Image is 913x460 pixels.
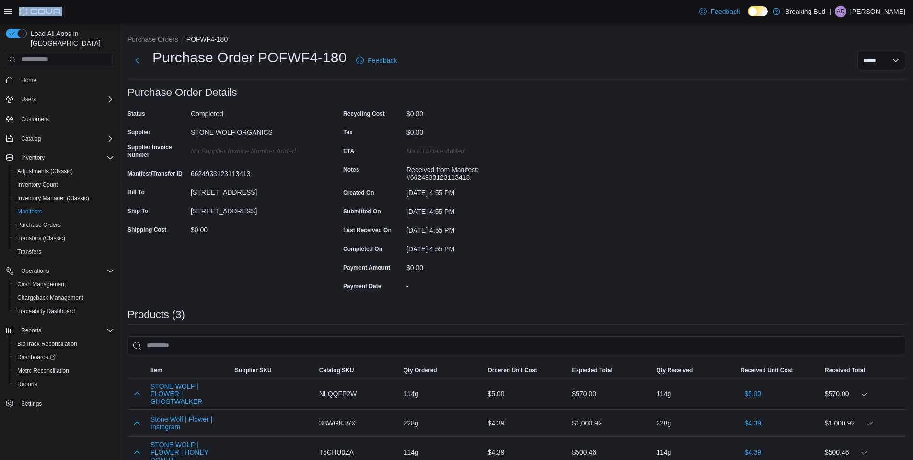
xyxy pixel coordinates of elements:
nav: An example of EuiBreadcrumbs [127,35,905,46]
span: Transfers [13,246,114,258]
div: $0.00 [406,125,535,136]
span: Metrc Reconciliation [13,365,114,377]
span: T5CHU0ZA [319,447,354,458]
span: Reports [17,380,37,388]
span: Reports [17,325,114,336]
span: Received Total [825,366,865,374]
label: Manifest/Transfer ID [127,170,183,177]
p: [PERSON_NAME] [850,6,905,17]
span: Reports [13,378,114,390]
button: Catalog [2,132,118,145]
span: Received Unit Cost [740,366,793,374]
a: Reports [13,378,41,390]
div: Axiao Daniels [835,6,846,17]
div: No Supplier Invoice Number added [191,143,319,155]
button: Stone Wolf | Flower | Instagram [150,415,227,431]
span: Ordered Unit Cost [488,366,537,374]
label: Submitted On [343,208,381,215]
span: Settings [17,398,114,410]
button: Received Total [821,363,905,378]
h3: Purchase Order Details [127,87,237,98]
span: Inventory [21,154,45,162]
button: Supplier SKU [231,363,315,378]
button: Item [147,363,231,378]
p: | [829,6,831,17]
div: $0.00 [191,222,319,234]
span: Adjustments (Classic) [17,167,73,175]
a: Adjustments (Classic) [13,165,77,177]
a: Inventory Manager (Classic) [13,192,93,204]
a: Transfers (Classic) [13,233,69,244]
a: Cash Management [13,279,69,290]
button: Purchase Orders [127,35,178,43]
button: Manifests [10,205,118,218]
span: AD [837,6,845,17]
button: Transfers [10,245,118,259]
span: Qty Ordered [404,366,437,374]
div: [DATE] 4:55 PM [406,241,535,253]
div: [DATE] 4:55 PM [406,223,535,234]
h1: Purchase Order POFWF4-180 [152,48,347,67]
span: Dashboards [17,354,56,361]
button: Inventory [17,152,48,164]
label: Status [127,110,145,118]
span: BioTrack Reconciliation [17,340,77,348]
span: Inventory Count [17,181,58,189]
button: Operations [17,265,53,277]
button: Ordered Unit Cost [484,363,568,378]
span: Users [17,94,114,105]
label: Tax [343,129,353,136]
span: Users [21,95,36,103]
input: Dark Mode [748,6,768,16]
span: $4.39 [744,448,761,457]
h3: Products (3) [127,309,185,320]
label: ETA [343,147,354,155]
button: Traceabilty Dashboard [10,305,118,318]
div: $1,000.92 [568,413,652,433]
span: Transfers [17,248,41,256]
label: Ship To [127,207,148,215]
div: No ETADate added [406,143,535,155]
span: $4.39 [744,418,761,428]
button: Received Unit Cost [737,363,821,378]
a: Inventory Count [13,179,62,190]
div: [DATE] 4:55 PM [406,204,535,215]
a: BioTrack Reconciliation [13,338,81,350]
label: Payment Date [343,283,381,290]
span: Manifests [17,208,42,215]
button: Purchase Orders [10,218,118,232]
a: Chargeback Management [13,292,87,304]
label: Supplier [127,129,150,136]
div: [STREET_ADDRESS] [191,203,319,215]
a: Manifests [13,206,46,217]
a: Purchase Orders [13,219,65,231]
div: [STREET_ADDRESS] [191,185,319,196]
a: Transfers [13,246,45,258]
div: $0.00 [406,260,535,271]
button: STONE WOLF | FLOWER | GHOSTWALKER [150,382,227,405]
div: $1,000.92 [825,417,901,429]
label: Supplier Invoice Number [127,143,187,159]
button: Reports [2,324,118,337]
button: Reports [17,325,45,336]
a: Home [17,74,40,86]
span: Cash Management [13,279,114,290]
span: Inventory Count [13,179,114,190]
div: STONE WOLF ORGANICS [191,125,319,136]
div: $5.00 [484,384,568,403]
button: Cash Management [10,278,118,291]
div: Completed [191,106,319,118]
label: Last Received On [343,226,392,234]
span: Transfers (Classic) [17,235,65,242]
span: BioTrack Reconciliation [13,338,114,350]
a: Traceabilty Dashboard [13,306,79,317]
button: Reports [10,377,118,391]
span: Purchase Orders [17,221,61,229]
span: Purchase Orders [13,219,114,231]
button: Catalog [17,133,45,144]
span: Item [150,366,162,374]
div: $0.00 [406,106,535,118]
div: [DATE] 4:55 PM [406,185,535,197]
button: Inventory [2,151,118,165]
